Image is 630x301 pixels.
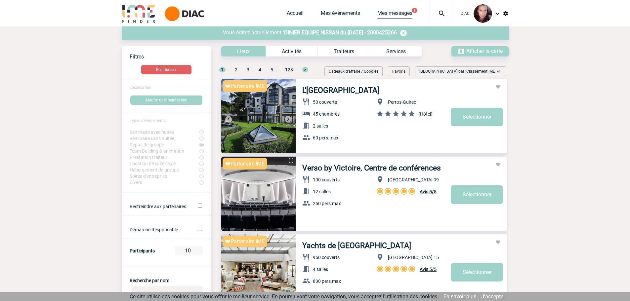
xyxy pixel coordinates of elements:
img: baseline_meeting_room_white_24dp-b.png [302,265,310,273]
span: DIAC [461,11,470,16]
label: Participants [130,248,155,253]
img: baseline_restaurant_white_24dp-b.png [302,175,310,183]
button: Réinitialiser [141,65,191,74]
span: Types d'évènements : [130,118,168,123]
img: baseline_location_on_white_24dp-b.png [376,175,384,183]
label: Soirée d'entreprise [130,173,199,179]
label: Prestation traiteur [130,155,199,160]
span: 12 salles [313,189,331,194]
img: partnaire IME [225,85,231,88]
a: Sélectionner [451,185,503,204]
img: 1.jpg [221,79,296,153]
a: Verso by Victoire, Centre de conférences [302,164,441,172]
img: baseline_location_on_white_24dp-b.png [376,253,384,261]
a: Accueil [287,10,304,19]
img: baseline_expand_more_white_24dp-b.png [495,68,502,75]
label: Hébergement de groupe [130,167,199,172]
a: L'[GEOGRAPHIC_DATA] [302,86,379,95]
img: baseline_meeting_room_white_24dp-b.png [302,122,310,130]
span: 100 couverts [313,177,340,182]
span: 45 chambres [313,111,340,117]
a: Yachts de [GEOGRAPHIC_DATA] [302,241,411,250]
div: Partenaire IME [223,236,267,247]
button: Ajouter une localisation [130,95,202,105]
img: baseline_meeting_room_white_24dp-b.png [302,187,310,195]
span: Perros-Guirec [388,99,416,105]
span: 123 [285,67,293,72]
label: Démarche Responsable [130,227,189,232]
label: Location de salle seule [130,161,199,166]
span: 2 [235,67,237,72]
a: J'accepte [481,293,503,300]
span: 950 couverts [313,255,340,260]
span: Avis 5/5 [420,267,437,272]
span: Avis 5/5 [420,189,437,194]
img: Ajouter aux favoris [495,84,501,90]
div: ... [211,66,308,79]
img: baseline_group_white_24dp-b.png [302,199,310,207]
p: Filtres [130,54,211,60]
span: [GEOGRAPHIC_DATA] par : [419,68,495,75]
span: 4 [259,67,261,72]
a: Mes événements [321,10,360,19]
a: Sélectionner [451,263,503,282]
img: baseline_location_on_white_24dp-b.png [376,98,384,106]
img: baseline_restaurant_white_24dp-b.png [302,253,310,261]
input: Ne filtrer que sur les établissements ayant un partenariat avec IME [198,204,202,208]
img: baseline_cancel_white_24dp-blanc.png [399,29,407,37]
img: partnaire IME [225,240,231,243]
img: Ajouter aux favoris [495,240,501,245]
div: Filtrer selon vos favoris [385,66,412,76]
span: 2 salles [313,123,328,129]
div: Cadeaux d'affaire / Goodies [324,66,383,76]
span: Vous éditez actuellement : [223,29,284,36]
div: Filtrer sur Cadeaux d'affaire / Goodies [322,66,385,76]
label: Recherche par nom [130,278,169,283]
div: Activités [266,46,317,56]
button: 3 [412,8,417,13]
label: Séminaire sans nuitée [130,136,199,141]
img: Ajouter aux favoris [495,162,501,167]
span: [GEOGRAPHIC_DATA] 09 [388,177,439,182]
a: Sélectionner [451,108,503,126]
a: En savoir plus [443,293,476,300]
label: Ne filtrer que sur les établissements ayant un partenariat avec IME [130,204,189,209]
img: baseline_group_white_24dp-b.png [302,277,310,285]
span: Classement IME [466,69,495,74]
img: 1.jpg [221,157,296,231]
span: 250 pers.max [313,201,341,206]
label: Repas de groupe [130,142,199,147]
span: (Hôtel) [418,111,433,117]
span: 5 [271,67,273,72]
a: Mes messages [377,10,412,19]
span: Localisation [130,85,151,90]
a: DINIER EQUIPE NISSAN du [DATE] - 2000425266 [284,29,397,36]
div: Partenaire IME [223,80,267,92]
img: 121629-8.jpg [474,4,492,23]
span: 800 pers.max [313,279,341,284]
img: partnaire IME [225,162,231,166]
div: Traiteurs [317,46,370,56]
label: Team Building & animation [130,148,199,154]
input: Démarche Responsable [198,227,202,231]
span: 60 pers.max [313,135,338,140]
div: Services [370,46,422,56]
label: Divers [130,180,199,185]
div: Lieux [221,46,266,56]
img: baseline_group_white_24dp-b.png [302,133,310,141]
span: 50 couverts [313,99,337,105]
div: Partenaire IME [223,158,267,169]
label: Séminaire avec nuitée [130,130,199,135]
span: 4 salles [313,267,328,272]
img: IME-Finder [122,4,156,23]
span: 3 [247,67,249,72]
span: 1 [219,67,226,72]
img: baseline_hotel_white_24dp-b.png [302,110,310,118]
img: baseline_restaurant_white_24dp-b.png [302,98,310,106]
span: > [302,67,308,72]
div: Favoris [388,66,410,76]
a: Réinitialiser [122,65,211,74]
span: Afficher la carte [466,48,503,54]
span: [GEOGRAPHIC_DATA] 15 [388,255,439,260]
